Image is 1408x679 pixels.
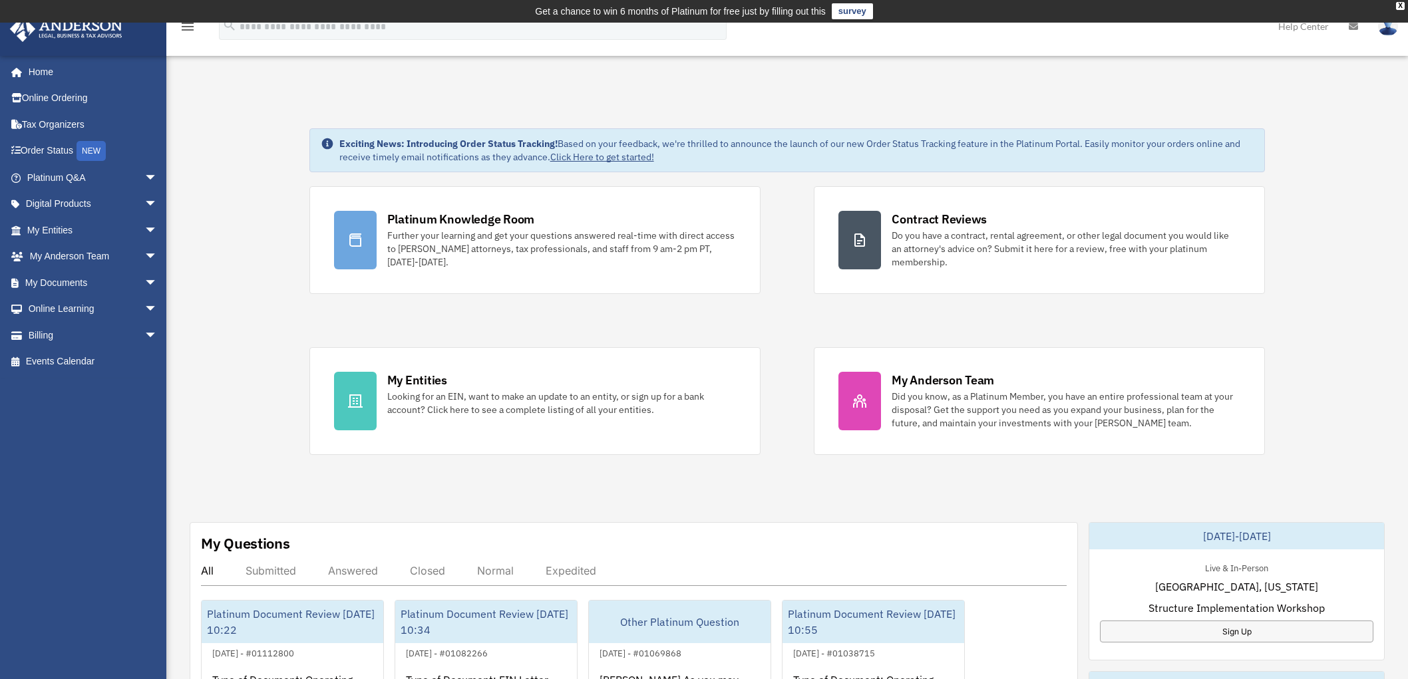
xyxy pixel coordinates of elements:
[309,186,761,294] a: Platinum Knowledge Room Further your learning and get your questions answered real-time with dire...
[222,18,237,33] i: search
[892,372,994,388] div: My Anderson Team
[9,269,178,296] a: My Documentsarrow_drop_down
[180,23,196,35] a: menu
[9,243,178,270] a: My Anderson Teamarrow_drop_down
[9,85,178,112] a: Online Ordering
[9,164,178,191] a: Platinum Q&Aarrow_drop_down
[144,164,171,192] span: arrow_drop_down
[1148,600,1325,616] span: Structure Implementation Workshop
[1194,560,1279,574] div: Live & In-Person
[477,564,514,577] div: Normal
[387,211,535,227] div: Platinum Knowledge Room
[395,601,577,643] div: Platinum Document Review [DATE] 10:34
[201,533,290,553] div: My Questions
[202,601,383,643] div: Platinum Document Review [DATE] 10:22
[589,601,771,643] div: Other Platinum Question
[395,645,498,659] div: [DATE] - #01082266
[309,347,761,455] a: My Entities Looking for an EIN, want to make an update to an entity, or sign up for a bank accoun...
[202,645,305,659] div: [DATE] - #01112800
[9,138,178,165] a: Order StatusNEW
[144,191,171,218] span: arrow_drop_down
[892,211,987,227] div: Contract Reviews
[144,296,171,323] span: arrow_drop_down
[9,217,178,243] a: My Entitiesarrow_drop_down
[589,645,692,659] div: [DATE] - #01069868
[783,601,964,643] div: Platinum Document Review [DATE] 10:55
[1155,579,1318,595] span: [GEOGRAPHIC_DATA], [US_STATE]
[550,151,654,163] a: Click Here to get started!
[9,296,178,323] a: Online Learningarrow_drop_down
[144,243,171,271] span: arrow_drop_down
[339,137,1254,164] div: Based on your feedback, we're thrilled to announce the launch of our new Order Status Tracking fe...
[832,3,873,19] a: survey
[9,322,178,348] a: Billingarrow_drop_down
[1100,620,1373,642] a: Sign Up
[77,141,106,161] div: NEW
[783,645,886,659] div: [DATE] - #01038715
[814,347,1265,455] a: My Anderson Team Did you know, as a Platinum Member, you have an entire professional team at your...
[9,111,178,138] a: Tax Organizers
[387,390,736,416] div: Looking for an EIN, want to make an update to an entity, or sign up for a bank account? Click her...
[201,564,214,577] div: All
[180,19,196,35] i: menu
[339,138,558,150] strong: Exciting News: Introducing Order Status Tracking!
[410,564,445,577] div: Closed
[144,322,171,349] span: arrow_drop_down
[144,217,171,244] span: arrow_drop_down
[1396,2,1405,10] div: close
[9,191,178,217] a: Digital Productsarrow_drop_down
[546,564,596,577] div: Expedited
[814,186,1265,294] a: Contract Reviews Do you have a contract, rental agreement, or other legal document you would like...
[328,564,378,577] div: Answered
[1378,17,1398,36] img: User Pic
[9,59,171,85] a: Home
[892,229,1240,269] div: Do you have a contract, rental agreement, or other legal document you would like an attorney's ad...
[9,348,178,375] a: Events Calendar
[1089,523,1384,549] div: [DATE]-[DATE]
[535,3,826,19] div: Get a chance to win 6 months of Platinum for free just by filling out this
[387,229,736,269] div: Further your learning and get your questions answered real-time with direct access to [PERSON_NAM...
[246,564,296,577] div: Submitted
[6,16,126,42] img: Anderson Advisors Platinum Portal
[892,390,1240,430] div: Did you know, as a Platinum Member, you have an entire professional team at your disposal? Get th...
[387,372,447,388] div: My Entities
[144,269,171,297] span: arrow_drop_down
